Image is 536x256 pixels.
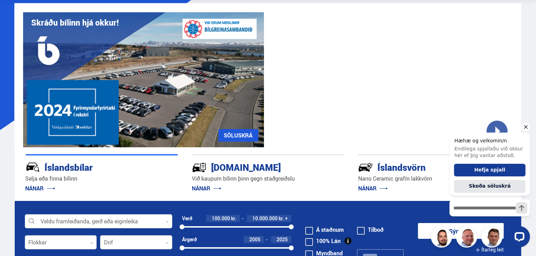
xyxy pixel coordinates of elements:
[279,216,284,221] span: kr.
[444,120,533,253] iframe: LiveChat chat widget
[358,161,486,173] div: Íslandsvörn
[218,129,258,142] a: SÖLUSKRÁ
[26,175,178,183] p: Selja eða finna bílinn
[285,216,288,221] span: +
[192,161,319,173] div: [DOMAIN_NAME]
[418,223,504,239] button: Sýna bíla
[182,216,192,221] div: Verð
[305,227,344,233] label: Á staðnum
[231,216,236,221] span: kr.
[26,161,153,173] div: Íslandsbílar
[358,184,388,192] a: NÁNAR
[192,175,344,183] p: Við kaupum bílinn þinn gegn staðgreiðslu
[252,215,278,222] span: 10.000.000
[26,184,55,192] a: NÁNAR
[305,238,341,244] label: 100% Lán
[357,227,384,233] label: Tilboð
[26,160,40,175] img: JRvxyua_JYH6wB4c.svg
[32,18,119,27] h1: Skráðu bílinn hjá okkur!
[23,12,264,147] img: eKx6w-_Home_640_.png
[192,160,207,175] img: tr5P-W3DuiFaO7aO.svg
[192,184,222,192] a: NÁNAR
[305,250,343,256] label: Myndband
[182,237,197,242] div: Árgerð
[249,236,260,243] span: 2005
[358,160,373,175] img: -Svtn6bYgwAsiwNX.svg
[432,228,453,249] img: nhp88E3Fdnt1Opn2.png
[358,175,510,183] p: Nano Ceramic grafín lakkvörn
[212,215,230,222] span: 100.000
[277,236,288,243] span: 2025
